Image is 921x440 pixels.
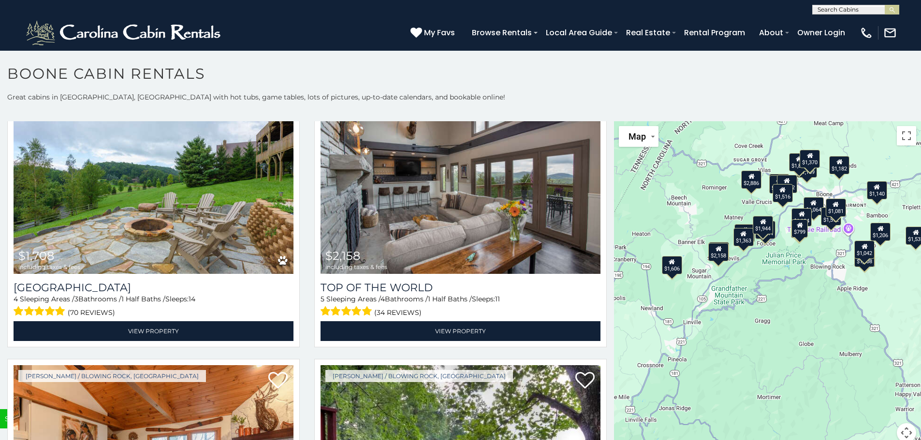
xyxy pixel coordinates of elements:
span: 14 [189,295,195,303]
div: $1,182 [830,156,850,174]
div: $1,809 [789,153,809,171]
div: $1,262 [777,175,797,193]
div: $1,363 [733,227,754,246]
a: Local Area Guide [541,24,617,41]
div: $1,081 [826,199,846,217]
div: $1,104 [792,208,812,227]
a: About [754,24,788,41]
div: $1,454 [709,241,729,260]
div: Sleeping Areas / Bathrooms / Sleeps: [14,294,293,319]
span: Map [629,131,646,142]
a: Top of the World [321,281,600,294]
h3: Blackberry Lodge [14,281,293,294]
div: $1,159 [797,159,818,177]
img: Blackberry Lodge [14,86,293,274]
div: Sleeping Areas / Bathrooms / Sleeps: [321,294,600,319]
a: Browse Rentals [467,24,537,41]
a: [GEOGRAPHIC_DATA] [14,281,293,294]
span: 4 [380,295,385,303]
div: $2,073 [769,175,789,194]
img: mail-regular-white.png [883,26,897,40]
span: (34 reviews) [374,306,422,319]
div: $1,042 [855,240,875,258]
div: $1,140 [867,181,887,199]
a: Rental Program [679,24,750,41]
div: $799 [792,219,808,238]
span: My Favs [424,27,455,39]
a: Top of the World $2,158 including taxes & fees [321,86,600,274]
span: including taxes & fees [325,264,387,270]
span: 11 [495,295,500,303]
a: Add to favorites [575,371,595,391]
a: Blackberry Lodge $1,708 including taxes & fees [14,86,293,274]
span: (70 reviews) [68,306,115,319]
div: $1,206 [871,222,891,241]
a: Real Estate [621,24,675,41]
span: 1 Half Baths / [121,295,165,303]
a: View Property [321,321,600,341]
div: $1,592 [821,207,842,226]
div: $1,708 [854,249,875,267]
div: $1,144 [756,220,776,239]
div: $2,010 [735,224,755,242]
div: $2,886 [742,170,762,189]
button: Toggle fullscreen view [897,126,916,145]
div: $1,370 [800,150,820,168]
span: 4 [14,295,18,303]
a: [PERSON_NAME] / Blowing Rock, [GEOGRAPHIC_DATA] [18,370,206,382]
a: [PERSON_NAME] / Blowing Rock, [GEOGRAPHIC_DATA] [325,370,513,382]
img: Top of the World [321,86,600,274]
a: Add to favorites [268,371,288,391]
a: My Favs [410,27,457,39]
span: including taxes & fees [18,264,80,270]
a: View Property [14,321,293,341]
div: $2,119 [769,173,789,192]
span: 1 Half Baths / [428,295,472,303]
div: $2,158 [709,243,729,261]
span: 5 [321,295,324,303]
span: $2,158 [325,249,360,263]
div: $1,944 [753,215,774,234]
span: $1,708 [18,249,54,263]
div: $1,606 [662,255,682,274]
img: phone-regular-white.png [860,26,873,40]
img: White-1-2.png [24,18,225,47]
a: Owner Login [792,24,850,41]
div: $1,064 [804,197,824,215]
span: 3 [74,295,78,303]
button: Change map style [619,126,658,147]
div: $1,516 [773,184,793,202]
